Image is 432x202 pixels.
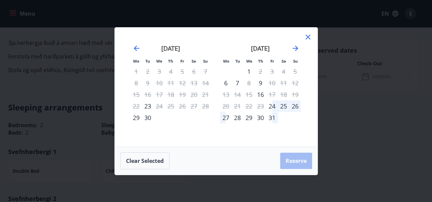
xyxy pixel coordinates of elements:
[278,77,289,89] td: Not available. Saturday, October 11, 2025
[282,58,286,64] small: Sa
[291,44,300,52] div: Move forward to switch to the next month.
[232,100,243,112] td: Not available. Tuesday, October 21, 2025
[243,112,255,123] td: Choose Wednesday, October 29, 2025 as your check-in date. It’s available.
[132,44,141,52] div: Move backward to switch to the previous month.
[289,89,301,100] td: Not available. Sunday, October 19, 2025
[251,44,270,52] strong: [DATE]
[278,66,289,77] td: Not available. Saturday, October 4, 2025
[220,77,232,89] td: Choose Monday, October 6, 2025 as your check-in date. It’s available.
[168,58,173,64] small: Th
[243,89,255,100] td: Not available. Wednesday, October 15, 2025
[220,112,232,123] div: 27
[200,77,211,89] td: Not available. Sunday, September 14, 2025
[188,89,200,100] td: Not available. Saturday, September 20, 2025
[145,58,150,64] small: Tu
[266,89,278,100] td: Not available. Friday, October 17, 2025
[232,112,243,123] div: 28
[200,100,211,112] td: Not available. Sunday, September 28, 2025
[154,89,165,100] td: Not available. Wednesday, September 17, 2025
[266,112,278,123] div: 31
[293,58,298,64] small: Su
[243,112,255,123] div: 29
[266,112,278,123] td: Choose Friday, October 31, 2025 as your check-in date. It’s available.
[130,100,142,112] td: Not available. Monday, September 22, 2025
[220,77,232,89] div: Only check in available
[255,112,266,123] div: 30
[130,89,142,100] td: Not available. Monday, September 15, 2025
[154,100,165,112] div: Only check out available
[142,89,154,100] td: Not available. Tuesday, September 16, 2025
[258,58,263,64] small: Th
[289,100,301,112] div: 26
[232,77,243,89] td: Choose Tuesday, October 7, 2025 as your check-in date. It’s available.
[289,77,301,89] td: Not available. Sunday, October 12, 2025
[243,100,255,112] td: Not available. Wednesday, October 22, 2025
[266,77,278,89] div: Only check out available
[266,100,278,112] div: Only check in available
[142,100,154,112] div: Only check in available
[165,77,177,89] td: Not available. Thursday, September 11, 2025
[177,89,188,100] td: Not available. Friday, September 19, 2025
[232,77,243,89] div: 7
[220,89,232,100] td: Not available. Monday, October 13, 2025
[266,66,278,77] td: Not available. Friday, October 3, 2025
[123,36,309,138] div: Calendar
[255,66,266,77] td: Not available. Thursday, October 2, 2025
[232,112,243,123] td: Choose Tuesday, October 28, 2025 as your check-in date. It’s available.
[255,66,266,77] div: Only check out available
[243,66,255,77] td: Choose Wednesday, October 1, 2025 as your check-in date. It’s available.
[235,58,240,64] small: Tu
[165,66,177,77] td: Not available. Thursday, September 4, 2025
[142,112,154,123] div: 30
[255,89,266,100] div: Only check in available
[203,58,208,64] small: Su
[177,66,188,77] td: Not available. Friday, September 5, 2025
[192,58,196,64] small: Sa
[255,77,266,89] div: Only check in available
[270,58,274,64] small: Fr
[232,89,243,100] td: Not available. Tuesday, October 14, 2025
[255,112,266,123] td: Choose Thursday, October 30, 2025 as your check-in date. It’s available.
[130,66,142,77] td: Not available. Monday, September 1, 2025
[243,66,255,77] div: 1
[133,58,139,64] small: Mo
[142,112,154,123] td: Choose Tuesday, September 30, 2025 as your check-in date. It’s available.
[154,100,165,112] td: Not available. Wednesday, September 24, 2025
[246,58,252,64] small: We
[161,44,180,52] strong: [DATE]
[130,112,142,123] div: Only check in available
[200,89,211,100] td: Not available. Sunday, September 21, 2025
[130,77,142,89] td: Not available. Monday, September 8, 2025
[156,58,162,64] small: We
[255,100,266,112] td: Not available. Thursday, October 23, 2025
[165,100,177,112] td: Not available. Thursday, September 25, 2025
[120,152,169,169] button: Clear selected
[278,89,289,100] td: Not available. Saturday, October 18, 2025
[142,66,154,77] td: Not available. Tuesday, September 2, 2025
[180,58,184,64] small: Fr
[177,100,188,112] td: Not available. Friday, September 26, 2025
[188,77,200,89] td: Not available. Saturday, September 13, 2025
[289,66,301,77] td: Not available. Sunday, October 5, 2025
[243,77,255,89] div: Only check out available
[154,77,165,89] td: Not available. Wednesday, September 10, 2025
[289,100,301,112] td: Choose Sunday, October 26, 2025 as your check-in date. It’s available.
[255,89,266,100] td: Choose Thursday, October 16, 2025 as your check-in date. It’s available.
[243,77,255,89] td: Not available. Wednesday, October 8, 2025
[220,112,232,123] td: Choose Monday, October 27, 2025 as your check-in date. It’s available.
[165,89,177,100] td: Not available. Thursday, September 18, 2025
[278,100,289,112] div: 25
[223,58,229,64] small: Mo
[188,66,200,77] td: Not available. Saturday, September 6, 2025
[266,100,278,112] td: Choose Friday, October 24, 2025 as your check-in date. It’s available.
[266,77,278,89] td: Not available. Friday, October 10, 2025
[255,77,266,89] td: Choose Thursday, October 9, 2025 as your check-in date. It’s available.
[154,66,165,77] td: Not available. Wednesday, September 3, 2025
[177,77,188,89] td: Not available. Friday, September 12, 2025
[278,100,289,112] td: Choose Saturday, October 25, 2025 as your check-in date. It’s available.
[200,66,211,77] td: Not available. Sunday, September 7, 2025
[266,89,278,100] div: Only check out available
[130,112,142,123] td: Choose Monday, September 29, 2025 as your check-in date. It’s available.
[142,100,154,112] td: Choose Tuesday, September 23, 2025 as your check-in date. It’s available.
[188,100,200,112] td: Not available. Saturday, September 27, 2025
